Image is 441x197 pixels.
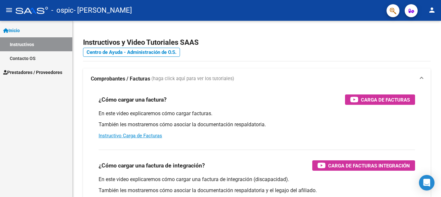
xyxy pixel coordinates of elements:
mat-icon: person [428,6,436,14]
mat-icon: menu [5,6,13,14]
a: Centro de Ayuda - Administración de O.S. [83,48,180,57]
strong: Comprobantes / Facturas [91,75,150,82]
span: Prestadores / Proveedores [3,69,62,76]
span: - ospic [51,3,74,18]
h3: ¿Cómo cargar una factura? [99,95,167,104]
span: - [PERSON_NAME] [74,3,132,18]
p: También les mostraremos cómo asociar la documentación respaldatoria y el legajo del afiliado. [99,187,415,194]
button: Carga de Facturas [345,94,415,105]
a: Instructivo Carga de Facturas [99,133,162,139]
p: En este video explicaremos cómo cargar una factura de integración (discapacidad). [99,176,415,183]
p: También les mostraremos cómo asociar la documentación respaldatoria. [99,121,415,128]
span: (haga click aquí para ver los tutoriales) [151,75,234,82]
span: Inicio [3,27,20,34]
h2: Instructivos y Video Tutoriales SAAS [83,36,431,49]
span: Carga de Facturas [361,96,410,104]
span: Carga de Facturas Integración [328,162,410,170]
mat-expansion-panel-header: Comprobantes / Facturas (haga click aquí para ver los tutoriales) [83,68,431,89]
div: Open Intercom Messenger [419,175,435,191]
p: En este video explicaremos cómo cargar facturas. [99,110,415,117]
h3: ¿Cómo cargar una factura de integración? [99,161,205,170]
button: Carga de Facturas Integración [312,160,415,171]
